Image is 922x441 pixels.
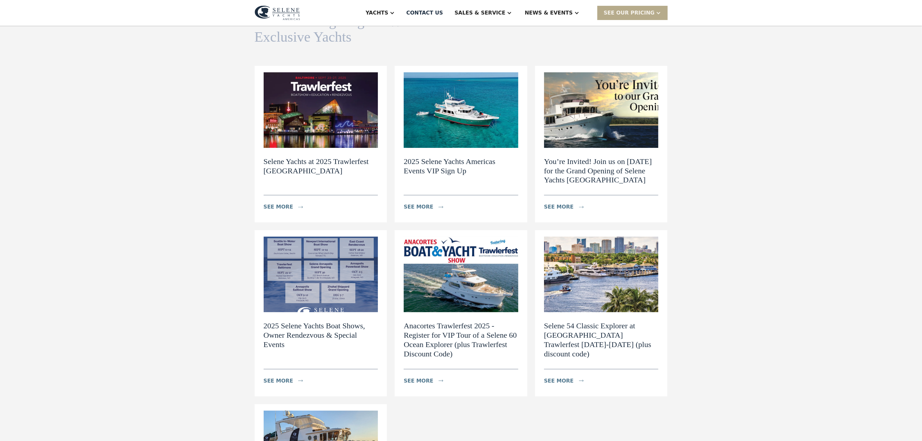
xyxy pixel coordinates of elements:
div: see more [264,377,293,385]
div: SEE Our Pricing [604,9,655,17]
div: News & EVENTS [525,9,573,17]
img: logo [255,5,300,20]
div: see more [404,377,433,385]
h2: 2025 Selene Yachts Americas Events VIP Sign Up [404,157,518,176]
a: Selene 54 Classic Explorer at [GEOGRAPHIC_DATA] Trawlerfest [DATE]-[DATE] (plus discount code)see... [535,230,668,396]
img: icon [439,206,443,208]
div: see more [544,377,574,385]
div: see more [544,203,574,211]
div: Contact US [406,9,443,17]
a: 2025 Selene Yachts Boat Shows, Owner Rendezvous & Special Eventssee moreicon [255,230,387,396]
div: Sales & Service [455,9,505,17]
h2: You’re Invited! Join us on [DATE] for the Grand Opening of Selene Yachts [GEOGRAPHIC_DATA] [544,157,659,185]
h2: Selene Yachts at 2025 Trawlerfest [GEOGRAPHIC_DATA] [264,157,378,176]
img: icon [298,380,303,382]
h2: 2025 Selene Yachts Boat Shows, Owner Rendezvous & Special Events [264,321,378,349]
h2: Anacortes Trawlerfest 2025 - Register for VIP Tour of a Selene 60 Ocean Explorer (plus Trawlerfes... [404,321,518,358]
a: 2025 Selene Yachts Americas Events VIP Sign Upsee moreicon [395,66,527,222]
img: icon [579,206,584,208]
div: SEE Our Pricing [597,6,668,20]
h1: Events - [255,14,441,45]
h2: Selene 54 Classic Explorer at [GEOGRAPHIC_DATA] Trawlerfest [DATE]-[DATE] (plus discount code) [544,321,659,358]
div: see more [404,203,433,211]
img: icon [298,206,303,208]
a: You’re Invited! Join us on [DATE] for the Grand Opening of Selene Yachts [GEOGRAPHIC_DATA]see mor... [535,66,668,222]
span: Navigating the World of Exclusive Yachts [255,14,439,45]
div: Yachts [366,9,388,17]
a: Selene Yachts at 2025 Trawlerfest [GEOGRAPHIC_DATA]see moreicon [255,66,387,222]
img: icon [439,380,443,382]
img: icon [579,380,584,382]
a: Anacortes Trawlerfest 2025 - Register for VIP Tour of a Selene 60 Ocean Explorer (plus Trawlerfes... [395,230,527,396]
div: see more [264,203,293,211]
